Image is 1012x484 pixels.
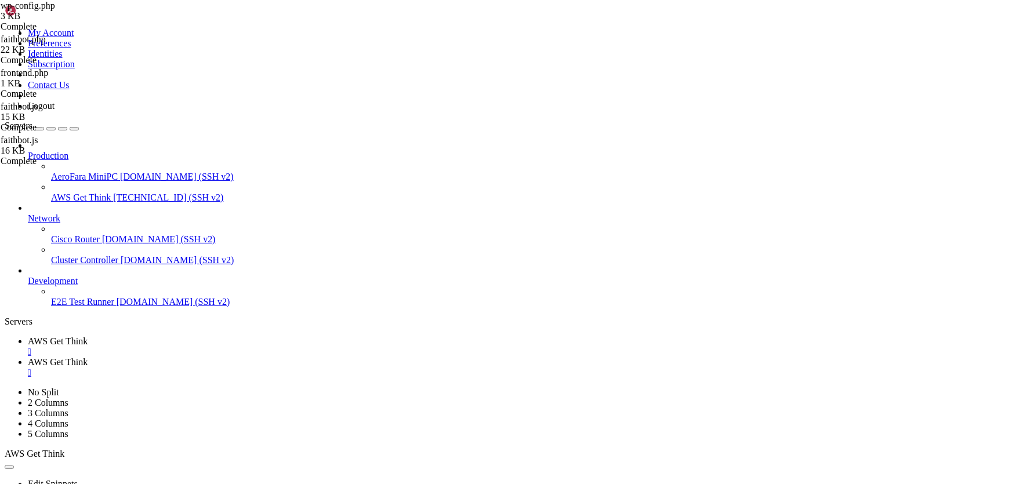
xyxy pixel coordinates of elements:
[5,182,861,192] x-row: compliance features.
[1,34,116,55] span: faithbot.php
[1,101,38,111] span: faithbot.js
[5,44,861,54] x-row: * Support: [URL][DOMAIN_NAME]
[1,68,48,78] span: frontend.php
[1,156,116,166] div: Complete
[1,1,116,21] span: wp-config.php
[1,78,116,89] div: 1 KB
[5,34,861,44] x-row: * Management: [URL][DOMAIN_NAME]
[1,11,116,21] div: 3 KB
[5,281,861,290] x-row: Last login: [DATE] from [TECHNICAL_ID]
[5,152,861,162] x-row: IPv6 address for ens5: [TECHNICAL_ID]
[1,89,116,99] div: Complete
[1,112,116,122] div: 15 KB
[1,122,116,133] div: Complete
[1,21,116,32] div: Complete
[1,135,38,145] span: faithbot.js
[1,145,116,156] div: 16 KB
[5,133,861,143] x-row: Users logged in: 0
[5,5,861,14] x-row: Welcome to Ubuntu 22.04.5 LTS (GNU/Linux 6.8.0-1036-aws aarch64)
[1,135,116,156] span: faithbot.js
[5,24,861,34] x-row: * Documentation: [URL][DOMAIN_NAME]
[1,34,46,44] span: faithbot.php
[5,64,861,74] x-row: System information as of [DATE]
[1,101,116,122] span: faithbot.js
[5,251,861,261] x-row: To see these additional updates run: apt list --upgradable
[5,83,861,93] x-row: System load: 0.0
[5,290,861,300] x-row: : $
[1,45,116,55] div: 22 KB
[5,172,861,182] x-row: * Ubuntu Pro delivers the most comprehensive open source security and
[5,221,861,231] x-row: Expanded Security Maintenance for Applications is enabled.
[111,290,116,300] span: ~
[5,113,861,123] x-row: Swap usage: 0%
[1,1,55,10] span: wp-config.php
[5,202,861,212] x-row: [URL][DOMAIN_NAME]
[5,123,861,133] x-row: Processes: 143
[132,290,136,300] div: (26, 29)
[1,55,116,65] div: Complete
[1,68,116,89] span: frontend.php
[5,241,861,251] x-row: 8 updates can be applied immediately.
[5,103,861,113] x-row: Memory usage: 27%
[5,93,861,103] x-row: Usage of /: 51.6% of 28.90GB
[5,143,861,152] x-row: IPv4 address for ens5: [TECHNICAL_ID]
[5,290,107,300] span: ubuntu@ip-172-31-3-202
